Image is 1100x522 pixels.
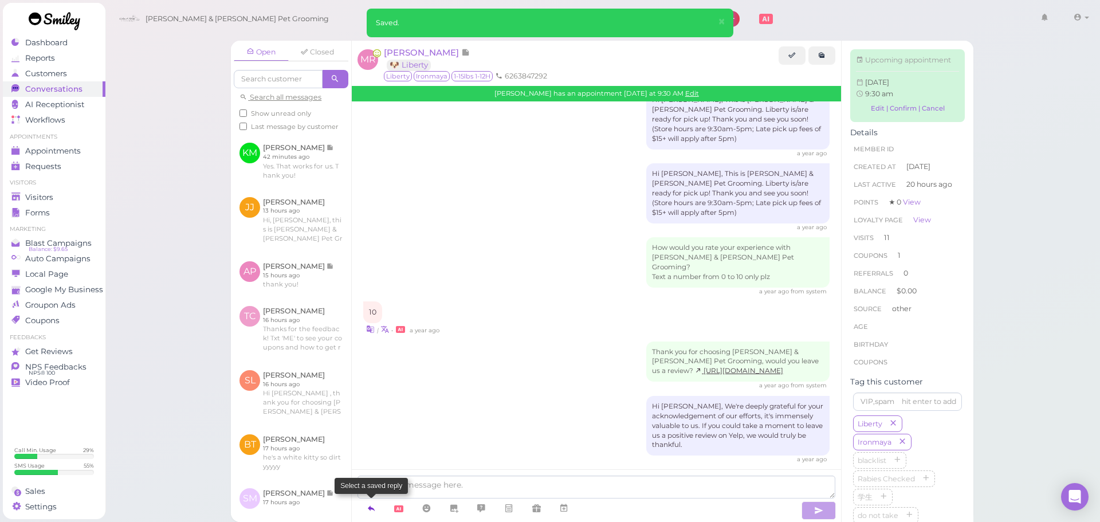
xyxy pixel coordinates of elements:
[646,163,830,223] div: Hi [PERSON_NAME], This is [PERSON_NAME] & [PERSON_NAME] Pet Grooming. Liberty is/are ready for pi...
[461,47,470,58] span: Note
[855,474,917,483] span: Rabies Checked
[854,198,878,206] span: Points
[3,251,105,266] a: Auto Campaigns
[3,143,105,159] a: Appointments
[854,340,888,348] span: Birthday
[906,162,930,172] span: [DATE]
[290,44,345,61] a: Closed
[414,71,450,81] span: Ironmaya
[14,446,56,454] div: Call Min. Usage
[25,300,76,310] span: Groupon Ads
[903,198,921,206] a: View
[384,47,470,70] a: [PERSON_NAME] 🐶 Liberty
[363,323,830,335] div: •
[3,190,105,205] a: Visitors
[357,49,378,70] span: MR
[29,245,68,254] span: Balance: $9.65
[685,89,699,97] a: Edit
[865,89,893,98] span: 9:30 am
[850,377,965,387] div: Tag this customer
[759,288,791,295] span: 06/15/2024 03:50pm
[855,493,875,501] span: 学生
[234,70,323,88] input: Search customer
[25,53,55,63] span: Reports
[3,333,105,342] li: Feedbacks
[850,300,965,318] li: other
[597,10,708,28] input: Search customer
[3,344,105,359] a: Get Reviews
[387,60,431,70] a: 🐶 Liberty
[889,198,921,206] span: ★ 0
[855,456,889,465] span: blacklist
[854,323,868,331] span: age
[855,438,894,446] span: Ironmaya
[234,44,289,61] a: Open
[3,112,105,128] a: Workflows
[3,159,105,174] a: Requests
[3,282,105,297] a: Google My Business
[850,246,965,265] li: 1
[3,359,105,375] a: NPS Feedbacks NPS® 100
[902,397,956,407] div: hit enter to add
[718,14,725,30] span: ×
[3,50,105,66] a: Reports
[239,109,247,117] input: Show unread only
[25,378,70,387] span: Video Proof
[25,254,91,264] span: Auto Campaigns
[3,35,105,50] a: Dashboard
[854,216,903,224] span: Loyalty page
[83,446,94,454] div: 29 %
[451,71,493,81] span: 1-15lbs 1-12H
[25,208,50,218] span: Forms
[14,462,45,469] div: SMS Usage
[850,264,965,282] li: 0
[384,71,412,81] span: Liberty
[3,205,105,221] a: Forms
[239,93,321,101] a: Search all messages
[854,358,887,366] span: Coupons
[791,288,827,295] span: from system
[3,225,105,233] li: Marketing
[853,393,962,411] input: VIP,spam
[850,128,965,138] div: Details
[29,368,55,378] span: NPS® 100
[25,69,67,79] span: Customers
[797,456,827,463] span: 06/15/2024 04:21pm
[84,462,94,469] div: 55 %
[25,347,73,356] span: Get Reviews
[3,484,105,499] a: Sales
[25,362,87,372] span: NPS Feedbacks
[25,38,68,48] span: Dashboard
[897,286,917,295] span: $0.00
[854,180,896,189] span: Last Active
[25,100,84,109] span: AI Receptionist
[384,47,461,58] span: [PERSON_NAME]
[695,367,783,375] a: [URL][DOMAIN_NAME]
[854,287,888,295] span: Balance
[25,238,92,248] span: Blast Campaigns
[855,511,901,520] span: do not take
[25,84,82,94] span: Conversations
[906,179,952,190] span: 20 hours ago
[854,269,893,277] span: Referrals
[3,297,105,313] a: Groupon Ads
[854,163,896,171] span: Created At
[363,301,382,323] div: 10
[646,237,830,288] div: How would you rate your experience with [PERSON_NAME] & [PERSON_NAME] Pet Grooming? Text a number...
[791,382,827,389] span: from system
[913,215,931,224] a: View
[25,269,68,279] span: Local Page
[646,396,830,456] div: Hi [PERSON_NAME], We're deeply grateful for your acknowledgement of our efforts, it's immensely v...
[25,146,81,156] span: Appointments
[3,236,105,251] a: Blast Campaigns Balance: $9.65
[1061,483,1089,511] div: Open Intercom Messenger
[3,313,105,328] a: Coupons
[3,375,105,390] a: Video Proof
[25,115,65,125] span: Workflows
[494,89,685,97] span: [PERSON_NAME] has an appointment [DATE] at 9:30 AM
[711,9,732,36] button: Close
[3,97,105,112] a: AI Receptionist
[854,145,894,153] span: Member ID
[854,234,874,242] span: Visits
[856,101,959,116] a: Edit | Confirm | Cancel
